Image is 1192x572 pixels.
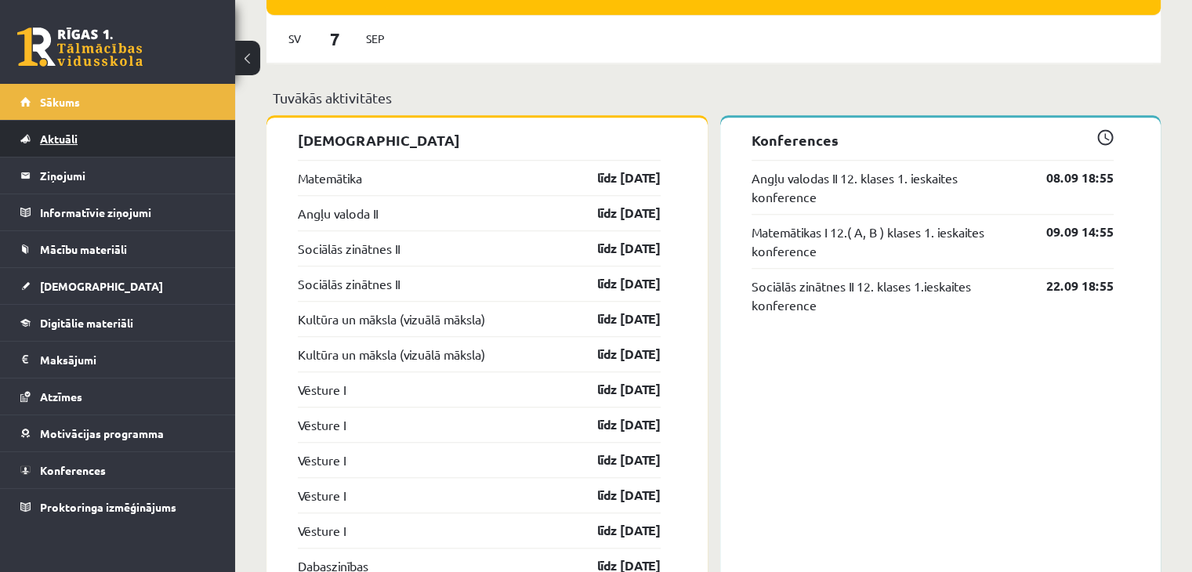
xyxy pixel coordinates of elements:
span: Proktoringa izmēģinājums [40,500,176,514]
span: Digitālie materiāli [40,316,133,330]
a: Informatīvie ziņojumi [20,194,216,230]
a: Atzīmes [20,378,216,415]
span: Sākums [40,95,80,109]
a: līdz [DATE] [570,274,661,293]
a: Vēsture I [298,486,346,505]
a: Rīgas 1. Tālmācības vidusskola [17,27,143,67]
a: Vēsture I [298,451,346,469]
p: Konferences [752,129,1114,150]
a: Matemātika [298,168,362,187]
a: Sociālās zinātnes II 12. klases 1.ieskaites konference [752,277,1024,314]
a: Vēsture I [298,415,346,434]
a: Mācību materiāli [20,231,216,267]
p: [DEMOGRAPHIC_DATA] [298,129,661,150]
a: Angļu valodas II 12. klases 1. ieskaites konference [752,168,1024,206]
span: 7 [311,26,360,52]
a: Ziņojumi [20,157,216,194]
legend: Maksājumi [40,342,216,378]
span: Motivācijas programma [40,426,164,440]
a: 22.09 18:55 [1023,277,1114,295]
a: līdz [DATE] [570,486,661,505]
a: Sociālās zinātnes II [298,239,400,258]
a: [DEMOGRAPHIC_DATA] [20,268,216,304]
a: līdz [DATE] [570,380,661,399]
a: līdz [DATE] [570,521,661,540]
a: Vēsture I [298,521,346,540]
a: 09.09 14:55 [1023,223,1114,241]
a: Kultūra un māksla (vizuālā māksla) [298,310,485,328]
span: Mācību materiāli [40,242,127,256]
a: Aktuāli [20,121,216,157]
a: Motivācijas programma [20,415,216,451]
span: Sep [359,27,392,51]
a: Konferences [20,452,216,488]
a: Sociālās zinātnes II [298,274,400,293]
a: Digitālie materiāli [20,305,216,341]
span: Konferences [40,463,106,477]
legend: Informatīvie ziņojumi [40,194,216,230]
a: līdz [DATE] [570,451,661,469]
span: Atzīmes [40,389,82,404]
a: Maksājumi [20,342,216,378]
span: [DEMOGRAPHIC_DATA] [40,279,163,293]
a: līdz [DATE] [570,239,661,258]
a: līdz [DATE] [570,415,661,434]
a: Sākums [20,84,216,120]
a: līdz [DATE] [570,168,661,187]
a: Angļu valoda II [298,204,378,223]
a: līdz [DATE] [570,310,661,328]
a: Vēsture I [298,380,346,399]
p: Tuvākās aktivitātes [273,87,1154,108]
a: Matemātikas I 12.( A, B ) klases 1. ieskaites konference [752,223,1024,260]
a: Kultūra un māksla (vizuālā māksla) [298,345,485,364]
legend: Ziņojumi [40,157,216,194]
a: līdz [DATE] [570,345,661,364]
a: līdz [DATE] [570,204,661,223]
a: Proktoringa izmēģinājums [20,489,216,525]
a: 08.09 18:55 [1023,168,1114,187]
span: Sv [278,27,311,51]
span: Aktuāli [40,132,78,146]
